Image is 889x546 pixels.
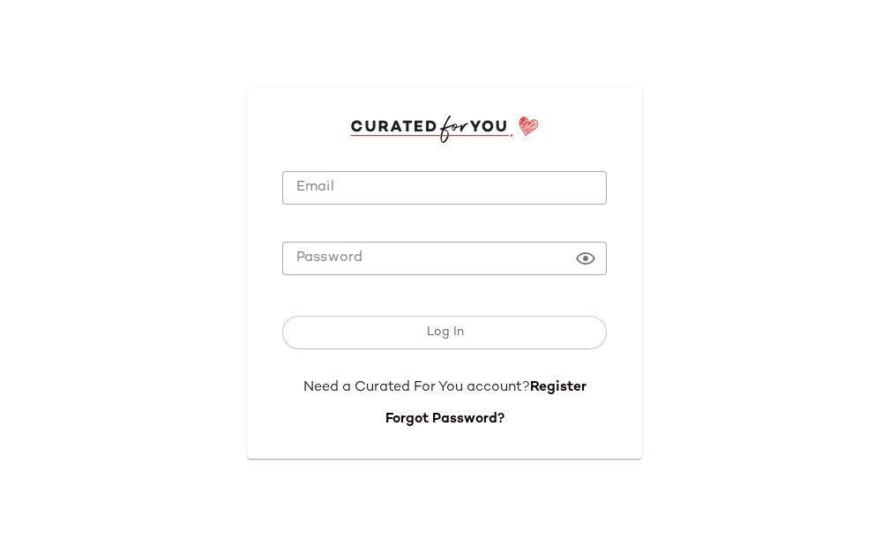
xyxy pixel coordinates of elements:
[530,380,586,395] a: Register
[425,325,463,340] span: Log In
[350,116,540,142] img: cfy_login_logo.DGdB1djN.svg
[282,316,607,349] button: Log In
[303,380,530,395] span: Need a Curated For You account?
[385,412,504,427] a: Forgot Password?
